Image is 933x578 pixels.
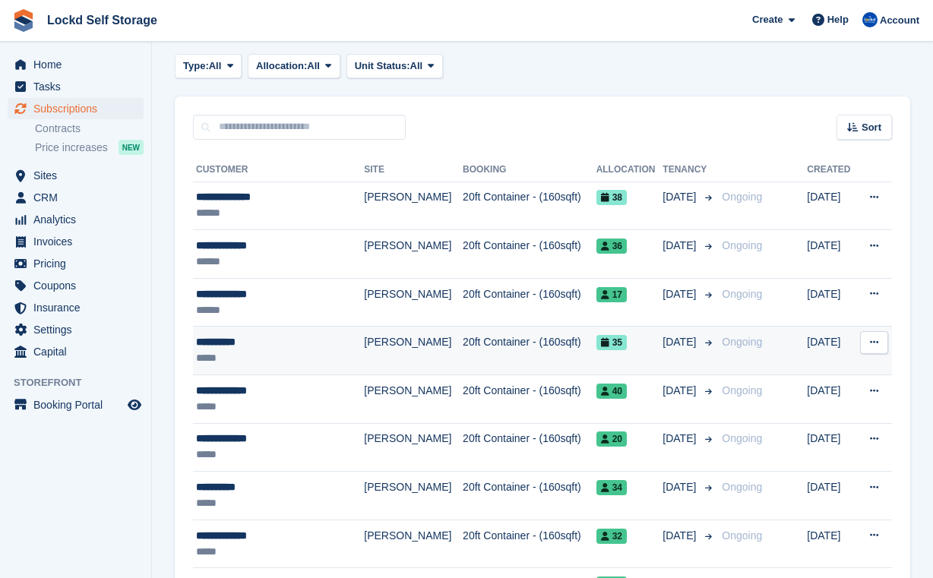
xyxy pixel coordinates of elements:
a: Lockd Self Storage [41,8,163,33]
td: [DATE] [807,423,856,472]
td: [PERSON_NAME] [364,327,463,375]
span: [DATE] [663,528,699,544]
span: Capital [33,341,125,362]
td: 20ft Container - (160sqft) [463,278,596,327]
span: 35 [596,335,627,350]
span: [DATE] [663,479,699,495]
a: menu [8,341,144,362]
a: menu [8,54,144,75]
span: Ongoing [722,432,762,444]
a: menu [8,394,144,415]
span: Storefront [14,375,151,390]
span: Settings [33,319,125,340]
span: Subscriptions [33,98,125,119]
td: 20ft Container - (160sqft) [463,375,596,424]
span: Coupons [33,275,125,296]
td: [PERSON_NAME] [364,182,463,230]
td: [PERSON_NAME] [364,472,463,520]
td: 20ft Container - (160sqft) [463,327,596,375]
span: [DATE] [663,383,699,399]
span: Ongoing [722,191,762,203]
span: [DATE] [663,189,699,205]
td: [PERSON_NAME] [364,375,463,424]
span: Ongoing [722,239,762,251]
span: Tasks [33,76,125,97]
span: [DATE] [663,431,699,447]
span: 38 [596,190,627,205]
td: [DATE] [807,230,856,279]
span: Help [827,12,849,27]
span: Pricing [33,253,125,274]
a: menu [8,231,144,252]
td: [DATE] [807,375,856,424]
a: menu [8,76,144,97]
span: 34 [596,480,627,495]
span: Insurance [33,297,125,318]
th: Created [807,158,856,182]
span: All [410,58,423,74]
th: Customer [193,158,364,182]
span: Create [752,12,783,27]
th: Booking [463,158,596,182]
span: Ongoing [722,481,762,493]
span: 32 [596,529,627,544]
span: 20 [596,431,627,447]
a: menu [8,275,144,296]
span: Ongoing [722,529,762,542]
button: Unit Status: All [346,54,443,79]
a: Preview store [125,396,144,414]
button: Type: All [175,54,242,79]
td: [DATE] [807,278,856,327]
td: [PERSON_NAME] [364,230,463,279]
a: menu [8,319,144,340]
td: 20ft Container - (160sqft) [463,520,596,568]
span: Ongoing [722,288,762,300]
a: menu [8,98,144,119]
span: Allocation: [256,58,307,74]
span: 40 [596,384,627,399]
button: Allocation: All [248,54,340,79]
td: 20ft Container - (160sqft) [463,182,596,230]
td: 20ft Container - (160sqft) [463,472,596,520]
span: Invoices [33,231,125,252]
span: Unit Status: [355,58,410,74]
td: [DATE] [807,472,856,520]
span: Price increases [35,141,108,155]
span: All [209,58,222,74]
a: Contracts [35,122,144,136]
th: Site [364,158,463,182]
span: Booking Portal [33,394,125,415]
span: [DATE] [663,334,699,350]
span: Type: [183,58,209,74]
th: Allocation [596,158,663,182]
span: All [307,58,320,74]
a: menu [8,297,144,318]
a: menu [8,253,144,274]
img: Jonny Bleach [862,12,878,27]
div: NEW [119,140,144,155]
span: [DATE] [663,286,699,302]
td: [DATE] [807,520,856,568]
span: Home [33,54,125,75]
span: 17 [596,287,627,302]
span: Analytics [33,209,125,230]
img: stora-icon-8386f47178a22dfd0bd8f6a31ec36ba5ce8667c1dd55bd0f319d3a0aa187defe.svg [12,9,35,32]
td: [PERSON_NAME] [364,520,463,568]
td: [DATE] [807,327,856,375]
span: Sort [862,120,881,135]
td: [DATE] [807,182,856,230]
span: Account [880,13,919,28]
td: [PERSON_NAME] [364,423,463,472]
a: Price increases NEW [35,139,144,156]
span: Sites [33,165,125,186]
th: Tenancy [663,158,716,182]
span: Ongoing [722,336,762,348]
a: menu [8,209,144,230]
td: [PERSON_NAME] [364,278,463,327]
span: CRM [33,187,125,208]
span: Ongoing [722,384,762,396]
span: [DATE] [663,238,699,254]
a: menu [8,187,144,208]
span: 36 [596,238,627,254]
td: 20ft Container - (160sqft) [463,423,596,472]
